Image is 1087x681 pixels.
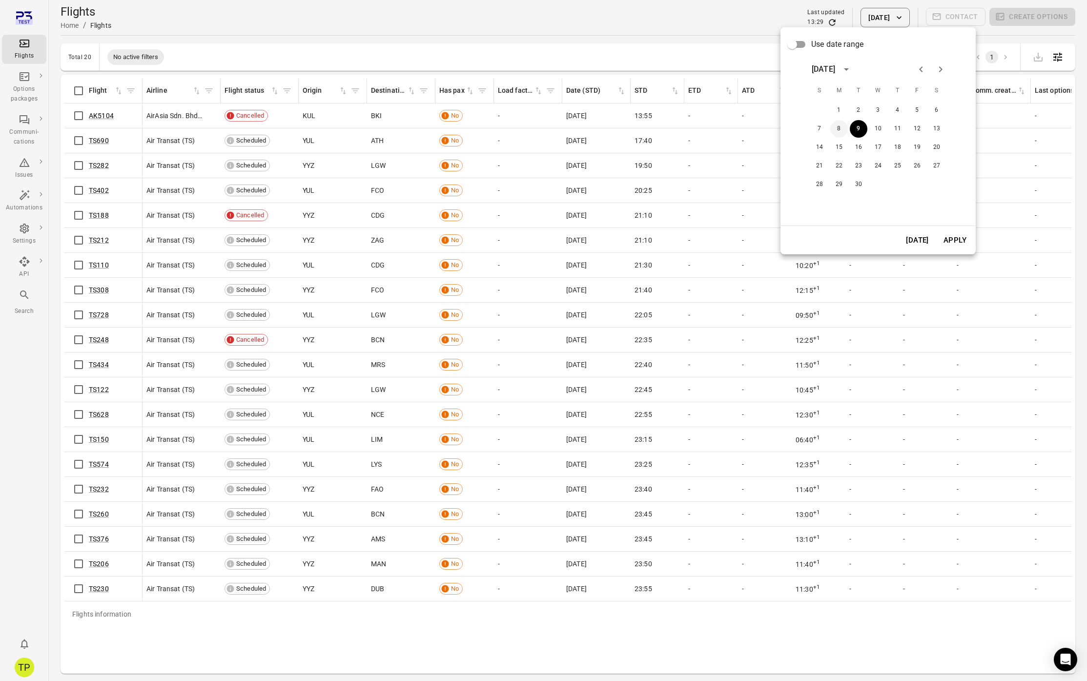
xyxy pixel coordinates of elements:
button: 24 [869,157,887,175]
button: 19 [908,139,926,156]
button: 1 [830,102,848,119]
button: 20 [928,139,945,156]
div: Open Intercom Messenger [1054,648,1077,671]
button: 16 [850,139,867,156]
button: Previous month [911,60,931,79]
span: Saturday [928,81,945,101]
button: 9 [850,120,867,138]
button: [DATE] [901,230,934,250]
span: Sunday [811,81,828,101]
button: 17 [869,139,887,156]
button: 2 [850,102,867,119]
button: 11 [889,120,906,138]
button: 29 [830,176,848,193]
button: 5 [908,102,926,119]
button: 4 [889,102,906,119]
span: Monday [830,81,848,101]
button: calendar view is open, switch to year view [838,61,855,78]
span: Friday [908,81,926,101]
button: 25 [889,157,906,175]
div: [DATE] [812,63,835,75]
button: 18 [889,139,906,156]
button: 3 [869,102,887,119]
button: 12 [908,120,926,138]
button: 15 [830,139,848,156]
button: 27 [928,157,945,175]
button: Next month [931,60,950,79]
span: Thursday [889,81,906,101]
button: 13 [928,120,945,138]
button: 8 [830,120,848,138]
button: 26 [908,157,926,175]
button: 23 [850,157,867,175]
button: 30 [850,176,867,193]
button: Apply [938,230,972,250]
button: 21 [811,157,828,175]
span: Use date range [811,39,863,50]
button: 10 [869,120,887,138]
span: Wednesday [869,81,887,101]
button: 7 [811,120,828,138]
button: 28 [811,176,828,193]
button: 22 [830,157,848,175]
button: 14 [811,139,828,156]
span: Tuesday [850,81,867,101]
button: 6 [928,102,945,119]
